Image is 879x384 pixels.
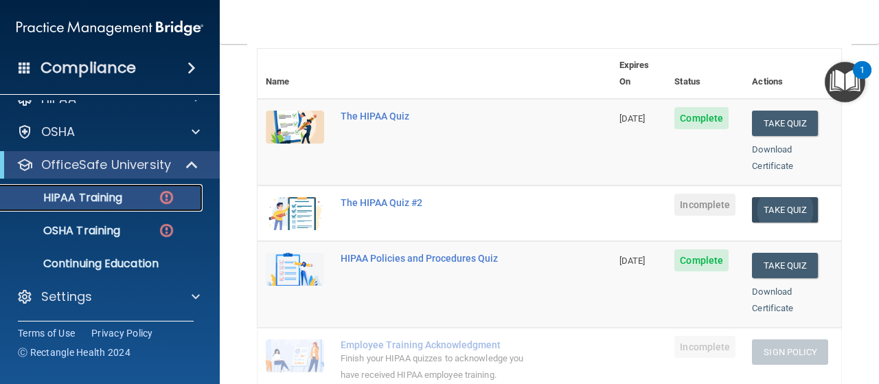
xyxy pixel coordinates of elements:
[16,14,203,42] img: PMB logo
[752,286,793,313] a: Download Certificate
[341,253,543,264] div: HIPAA Policies and Procedures Quiz
[860,70,865,88] div: 1
[158,222,175,239] img: danger-circle.6113f641.png
[674,336,735,358] span: Incomplete
[16,124,200,140] a: OSHA
[674,249,729,271] span: Complete
[41,157,171,173] p: OfficeSafe University
[752,339,828,365] button: Sign Policy
[41,124,76,140] p: OSHA
[666,49,744,99] th: Status
[9,224,120,238] p: OSHA Training
[752,111,818,136] button: Take Quiz
[341,350,543,383] div: Finish your HIPAA quizzes to acknowledge you have received HIPAA employee training.
[16,157,199,173] a: OfficeSafe University
[619,256,646,266] span: [DATE]
[619,113,646,124] span: [DATE]
[341,339,543,350] div: Employee Training Acknowledgment
[341,111,543,122] div: The HIPAA Quiz
[611,49,666,99] th: Expires On
[341,197,543,208] div: The HIPAA Quiz #2
[674,194,735,216] span: Incomplete
[18,326,75,340] a: Terms of Use
[41,289,92,305] p: Settings
[825,62,865,102] button: Open Resource Center, 1 new notification
[744,49,841,99] th: Actions
[18,346,130,359] span: Ⓒ Rectangle Health 2024
[674,107,729,129] span: Complete
[16,289,200,305] a: Settings
[752,197,818,223] button: Take Quiz
[41,58,136,78] h4: Compliance
[752,144,793,171] a: Download Certificate
[258,49,332,99] th: Name
[91,326,153,340] a: Privacy Policy
[9,257,196,271] p: Continuing Education
[158,189,175,206] img: danger-circle.6113f641.png
[752,253,818,278] button: Take Quiz
[9,191,122,205] p: HIPAA Training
